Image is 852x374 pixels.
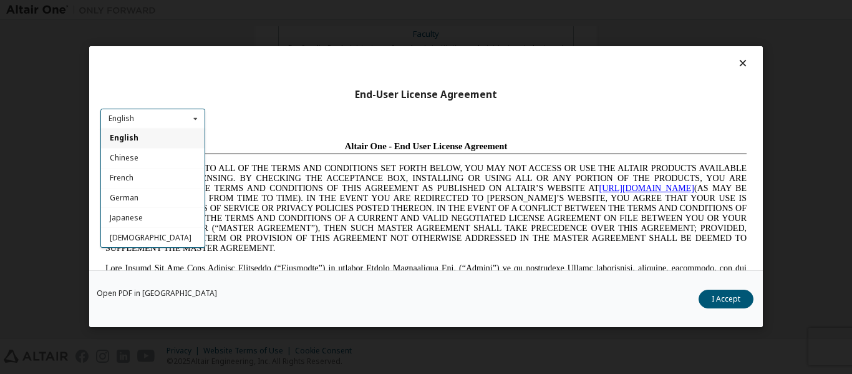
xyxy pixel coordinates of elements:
span: Japanese [110,213,143,224]
span: German [110,193,138,204]
div: English [109,115,134,122]
div: End-User License Agreement [100,89,752,101]
span: Altair One - End User License Agreement [244,5,407,15]
span: IF YOU DO NOT AGREE TO ALL OF THE TERMS AND CONDITIONS SET FORTH BELOW, YOU MAY NOT ACCESS OR USE... [5,27,646,117]
span: English [110,133,138,144]
span: Chinese [110,153,138,164]
a: Open PDF in [GEOGRAPHIC_DATA] [97,290,217,298]
span: French [110,173,133,184]
span: Lore Ipsumd Sit Ame Cons Adipisc Elitseddo (“Eiusmodte”) in utlabor Etdolo Magnaaliqua Eni. (“Adm... [5,127,646,217]
button: I Accept [699,290,753,309]
span: [DEMOGRAPHIC_DATA] [110,233,191,244]
a: [URL][DOMAIN_NAME] [499,47,594,57]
